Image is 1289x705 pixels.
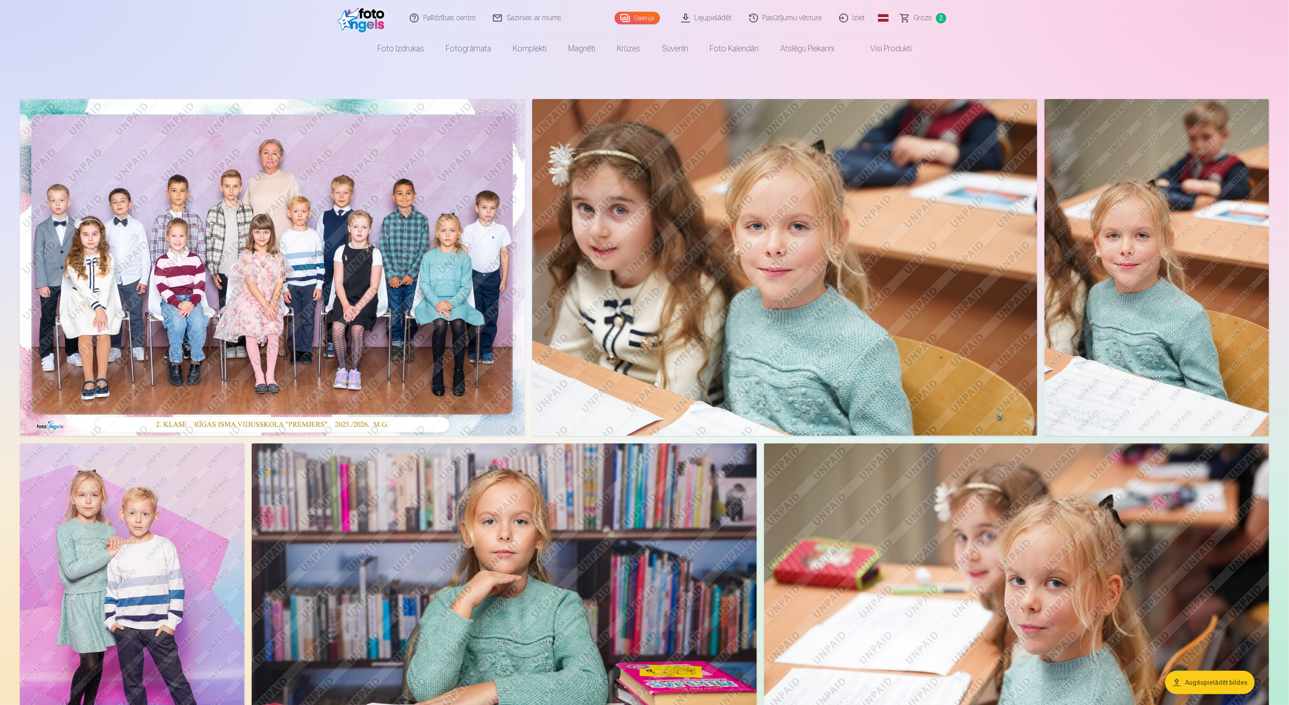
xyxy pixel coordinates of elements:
a: Magnēti [557,36,606,61]
img: /fa1 [338,4,389,32]
a: Komplekti [502,36,557,61]
a: Krūzes [606,36,651,61]
a: Foto izdrukas [366,36,435,61]
a: Foto kalendāri [699,36,769,61]
a: Suvenīri [651,36,699,61]
a: Galerija [615,12,660,24]
button: Augšupielādēt bildes [1165,671,1255,694]
span: Grozs [914,13,932,23]
span: 2 [936,13,946,23]
a: Fotogrāmata [435,36,502,61]
a: Atslēgu piekariņi [769,36,845,61]
a: Visi produkti [845,36,923,61]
